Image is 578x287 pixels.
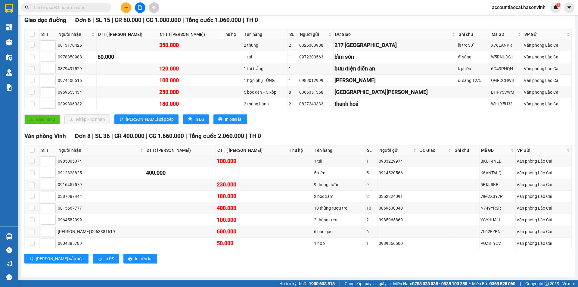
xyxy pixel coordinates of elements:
[299,54,332,60] div: 0972200563
[115,17,141,23] span: CR 60.000
[58,240,144,247] div: 0904385789
[517,228,570,235] div: Văn phòng Lào Cai
[517,205,570,211] div: Văn phòng Lào Cai
[217,227,287,236] div: 600.000
[480,240,515,247] div: PUZSTYCV
[58,31,90,38] span: Người nhận
[95,17,110,23] span: SL 15
[567,5,572,10] span: caret-down
[25,5,29,10] span: search
[491,77,522,84] div: QGFCCHW8
[299,42,332,48] div: 0326303988
[523,51,572,63] td: Văn phòng Lào Cai
[313,145,365,155] th: Tên hàng
[379,240,417,247] div: 0989866500
[95,133,110,139] span: SL 36
[480,181,515,188] div: 5ETJJIKB
[314,228,364,235] div: 6 bao gạo
[472,280,515,287] span: Miền Bắc
[393,280,467,287] span: Miền Nam
[289,101,297,107] div: 2
[58,42,95,48] div: 0813170426
[146,17,181,23] span: CC 1.000.000
[366,181,376,188] div: 9
[490,75,523,86] td: QGFCCHW8
[225,116,242,123] span: In biên lai
[58,217,144,223] div: 0964582999
[379,147,412,154] span: Người gửi
[299,101,332,107] div: 0827243333
[146,169,215,177] div: 400.000
[93,254,119,264] button: printerIn DS
[124,5,128,10] span: plus
[75,133,91,139] span: Đơn 8
[334,41,456,49] div: 217 [GEOGRAPHIC_DATA]
[334,88,456,96] div: [GEOGRAPHIC_DATA][PERSON_NAME]
[334,64,456,73] div: bưu điện diễn an
[97,30,158,39] th: DTT( [PERSON_NAME])
[185,17,241,23] span: Tổng cước 1.060.000
[299,89,332,95] div: 0366351358
[335,31,451,38] span: ĐC Giao
[216,145,288,155] th: CTT ( [PERSON_NAME])
[112,17,113,23] span: |
[412,281,467,286] strong: 0708 023 035 - 0935 103 250
[217,204,287,212] div: 400.000
[299,77,332,84] div: 0983012999
[553,5,558,10] img: icon-new-feature
[524,31,565,38] span: VP Gửi
[143,17,144,23] span: |
[149,133,184,139] span: CC 1.660.000
[58,54,95,60] div: 0978850988
[6,69,12,76] img: warehouse-icon
[126,116,174,123] span: [PERSON_NAME] sắp xếp
[244,77,287,84] div: 1 hộp phụ TÙNG
[185,133,187,139] span: |
[490,63,523,75] td: 6G49PNQN
[289,54,297,60] div: 1
[288,30,298,39] th: SL
[188,117,192,122] span: printer
[545,282,549,286] span: copyright
[314,170,364,176] div: 5 kiện
[379,217,417,223] div: 0985965860
[6,84,12,91] img: solution-icon
[244,101,287,107] div: 2 thùng bánh
[314,205,364,211] div: 10 thùng rượu tre
[217,216,287,224] div: 100.000
[246,17,258,23] span: TH 0
[114,133,144,139] span: CR 400.000
[244,89,287,95] div: 5 bọc đen + 3 xốp
[557,3,559,7] span: 1
[135,255,152,262] span: In biên lai
[457,30,490,39] th: Ghi chú
[480,170,515,176] div: K6ANTALQ
[182,17,184,23] span: |
[517,240,570,247] div: Văn phòng Lào Cai
[490,86,523,98] td: BHPY5VWM
[480,217,515,223] div: YGYHUA1I
[183,114,209,124] button: printerIn DS
[98,53,157,61] div: 60.000
[517,181,570,188] div: Văn phòng Lào Cai
[523,39,572,51] td: Văn phòng Lào Cai
[480,228,515,235] div: 7L62EZBN
[516,226,572,238] td: Văn phòng Lào Cai
[524,54,570,60] div: Văn phòng Lào Cai
[489,281,515,286] strong: 0369 525 060
[490,98,523,110] td: WHLX5U33
[221,30,243,39] th: Thu hộ
[159,64,220,73] div: 120.000
[121,2,131,13] button: plus
[92,17,94,23] span: |
[158,30,221,39] th: CTT ( [PERSON_NAME])
[58,228,144,235] div: [PERSON_NAME] 0968381619
[309,281,335,286] strong: 1900 633 818
[111,133,113,139] span: |
[458,65,489,72] div: k phiếu
[246,133,247,139] span: |
[523,86,572,98] td: Văn phòng Lào Cai
[98,257,102,261] span: printer
[138,5,142,10] span: file-add
[6,39,12,45] img: warehouse-icon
